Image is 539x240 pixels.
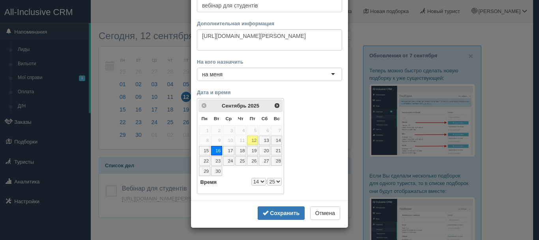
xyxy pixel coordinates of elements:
[262,116,268,121] span: Суббота
[201,116,207,121] span: Понедельник
[258,206,305,220] button: Сохранить
[211,156,222,166] a: 23
[199,166,210,176] a: 29
[199,156,210,166] a: 22
[235,146,246,155] a: 18
[214,116,219,121] span: Вторник
[197,58,342,66] label: На кого назначить
[270,210,299,216] b: Сохранить
[247,156,258,166] a: 26
[274,102,280,109] span: След>
[248,103,259,109] span: 2025
[222,103,246,109] span: Сентябрь
[271,156,282,166] a: 28
[274,116,280,121] span: Воскресенье
[223,156,234,166] a: 24
[247,136,258,145] a: 12
[197,20,342,27] label: Дополнительная информация
[197,89,342,96] label: Дата и время
[225,116,232,121] span: Среда
[271,146,282,155] a: 21
[211,166,222,176] a: 30
[211,146,222,155] a: 16
[259,156,270,166] a: 27
[259,136,270,145] a: 13
[223,146,234,155] a: 17
[198,178,217,186] dt: Время
[310,206,340,220] button: Отмена
[202,70,223,78] div: на меня
[199,146,210,155] a: 15
[250,116,255,121] span: Пятница
[272,101,281,110] a: След>
[271,136,282,145] a: 14
[238,116,243,121] span: Четверг
[259,146,270,155] a: 20
[235,156,246,166] a: 25
[247,146,258,155] a: 19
